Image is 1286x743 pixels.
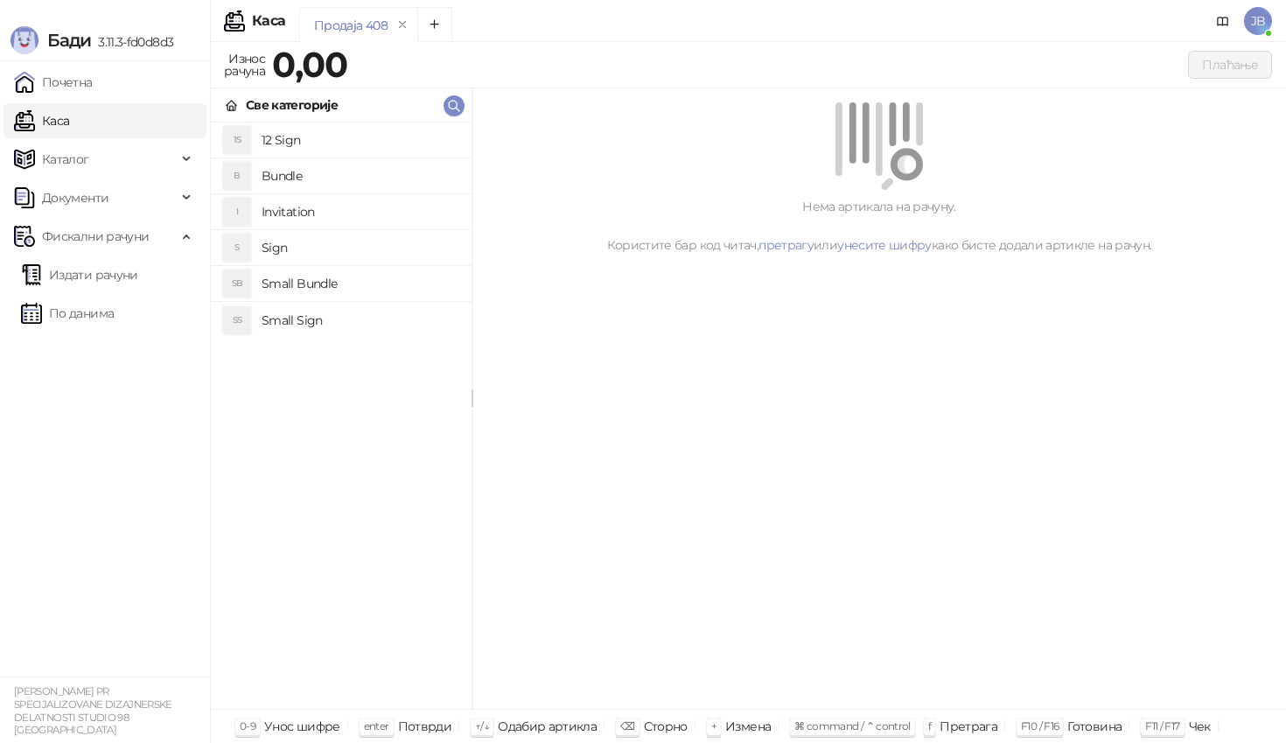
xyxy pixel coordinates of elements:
[364,719,389,732] span: enter
[262,198,458,226] h4: Invitation
[42,219,149,254] span: Фискални рачуни
[493,197,1265,255] div: Нема артикала на рачуну. Користите бар код читач, или како бисте додали артикле на рачун.
[758,237,814,253] a: претрагу
[475,719,489,732] span: ↑/↓
[498,715,597,738] div: Одабир артикла
[264,715,340,738] div: Унос шифре
[223,162,251,190] div: B
[1244,7,1272,35] span: JB
[711,719,716,732] span: +
[42,142,89,177] span: Каталог
[42,180,108,215] span: Документи
[220,47,269,82] div: Износ рачуна
[1189,715,1211,738] div: Чек
[262,270,458,298] h4: Small Bundle
[21,257,138,292] a: Издати рачуни
[14,103,69,138] a: Каса
[14,65,93,100] a: Почетна
[262,126,458,154] h4: 12 Sign
[10,26,38,54] img: Logo
[1209,7,1237,35] a: Документација
[223,306,251,334] div: SS
[940,715,997,738] div: Претрага
[14,685,172,736] small: [PERSON_NAME] PR SPECIJALIZOVANE DIZAJNERSKE DELATNOSTI STUDIO 98 [GEOGRAPHIC_DATA]
[794,719,911,732] span: ⌘ command / ⌃ control
[928,719,931,732] span: f
[272,43,347,86] strong: 0,00
[262,234,458,262] h4: Sign
[314,16,388,35] div: Продаја 408
[21,296,114,331] a: По данима
[391,18,414,32] button: remove
[262,162,458,190] h4: Bundle
[211,123,472,709] div: grid
[47,30,91,51] span: Бади
[246,95,338,115] div: Све категорије
[417,7,452,42] button: Add tab
[223,234,251,262] div: S
[91,34,173,50] span: 3.11.3-fd0d8d3
[644,715,688,738] div: Сторно
[223,270,251,298] div: SB
[1067,715,1122,738] div: Готовина
[1021,719,1059,732] span: F10 / F16
[223,198,251,226] div: I
[252,14,285,28] div: Каса
[725,715,771,738] div: Измена
[1188,51,1272,79] button: Плаћање
[837,237,932,253] a: унесите шифру
[398,715,452,738] div: Потврди
[620,719,634,732] span: ⌫
[1145,719,1179,732] span: F11 / F17
[223,126,251,154] div: 1S
[240,719,255,732] span: 0-9
[262,306,458,334] h4: Small Sign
